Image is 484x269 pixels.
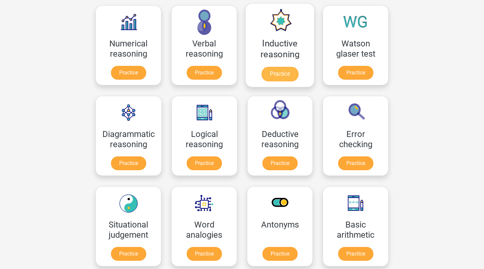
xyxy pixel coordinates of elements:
a: Practice [111,247,146,261]
a: Practice [187,156,222,170]
a: Practice [338,247,373,261]
a: Practice [187,66,222,80]
a: Practice [338,66,373,80]
a: Practice [187,247,222,261]
a: Practice [338,156,373,170]
a: Practice [261,67,298,81]
a: Practice [111,66,146,80]
a: Practice [262,247,298,261]
a: Practice [262,156,298,170]
a: Practice [111,156,146,170]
